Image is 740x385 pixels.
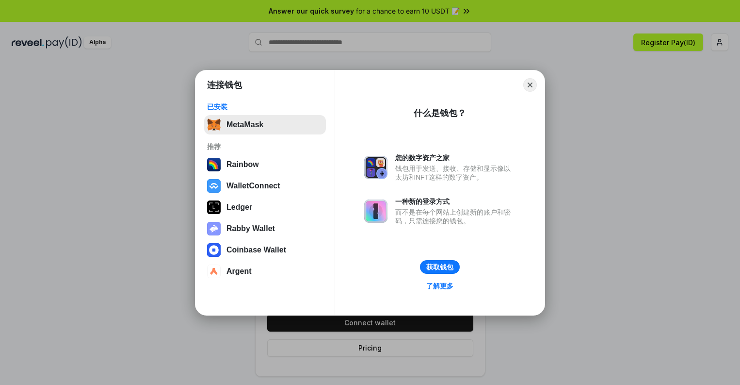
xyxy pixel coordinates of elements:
div: Rainbow [226,160,259,169]
div: 一种新的登录方式 [395,197,515,206]
img: svg+xml,%3Csvg%20width%3D%2228%22%20height%3D%2228%22%20viewBox%3D%220%200%2028%2028%22%20fill%3D... [207,179,221,193]
button: Coinbase Wallet [204,240,326,260]
div: Argent [226,267,252,276]
div: Ledger [226,203,252,212]
button: MetaMask [204,115,326,134]
img: svg+xml,%3Csvg%20xmlns%3D%22http%3A%2F%2Fwww.w3.org%2F2000%2Fsvg%22%20width%3D%2228%22%20height%3... [207,201,221,214]
button: 获取钱包 [420,260,460,274]
img: svg+xml,%3Csvg%20fill%3D%22none%22%20height%3D%2233%22%20viewBox%3D%220%200%2035%2033%22%20width%... [207,118,221,132]
div: WalletConnect [226,182,280,190]
button: WalletConnect [204,176,326,196]
img: svg+xml,%3Csvg%20width%3D%22120%22%20height%3D%22120%22%20viewBox%3D%220%200%20120%20120%22%20fil... [207,158,221,171]
a: 了解更多 [420,280,459,292]
h1: 连接钱包 [207,79,242,91]
img: svg+xml,%3Csvg%20xmlns%3D%22http%3A%2F%2Fwww.w3.org%2F2000%2Fsvg%22%20fill%3D%22none%22%20viewBox... [364,156,387,179]
button: Rainbow [204,155,326,174]
div: 而不是在每个网站上创建新的账户和密码，只需连接您的钱包。 [395,208,515,225]
img: svg+xml,%3Csvg%20xmlns%3D%22http%3A%2F%2Fwww.w3.org%2F2000%2Fsvg%22%20fill%3D%22none%22%20viewBox... [364,200,387,223]
button: Argent [204,262,326,281]
img: svg+xml,%3Csvg%20width%3D%2228%22%20height%3D%2228%22%20viewBox%3D%220%200%2028%2028%22%20fill%3D... [207,243,221,257]
div: 什么是钱包？ [414,107,466,119]
button: Rabby Wallet [204,219,326,238]
img: svg+xml,%3Csvg%20xmlns%3D%22http%3A%2F%2Fwww.w3.org%2F2000%2Fsvg%22%20fill%3D%22none%22%20viewBox... [207,222,221,235]
div: Rabby Wallet [226,224,275,233]
button: Ledger [204,198,326,217]
div: 您的数字资产之家 [395,153,515,162]
div: 了解更多 [426,282,453,290]
img: svg+xml,%3Csvg%20width%3D%2228%22%20height%3D%2228%22%20viewBox%3D%220%200%2028%2028%22%20fill%3D... [207,265,221,278]
button: Close [523,78,537,92]
div: 推荐 [207,142,323,151]
div: 已安装 [207,102,323,111]
div: Coinbase Wallet [226,246,286,254]
div: 钱包用于发送、接收、存储和显示像以太坊和NFT这样的数字资产。 [395,164,515,182]
div: 获取钱包 [426,263,453,271]
div: MetaMask [226,120,263,129]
